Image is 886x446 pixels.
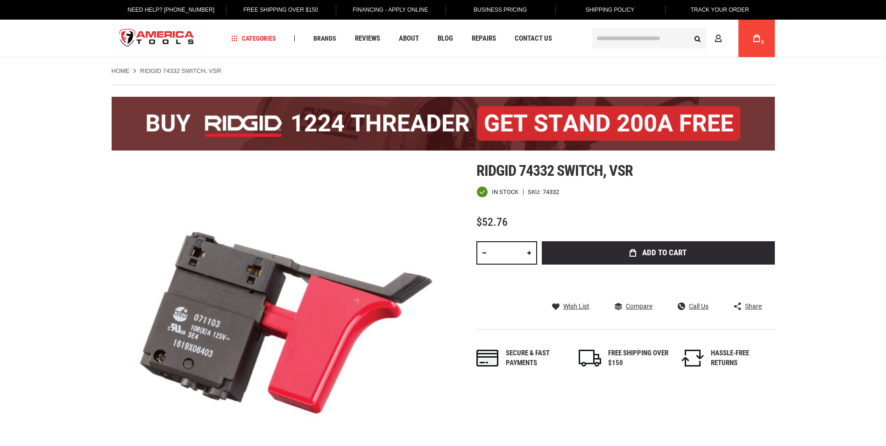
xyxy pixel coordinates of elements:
[395,32,423,45] a: About
[231,35,276,42] span: Categories
[112,67,130,75] a: Home
[351,32,384,45] a: Reviews
[355,35,380,42] span: Reviews
[642,249,687,257] span: Add to Cart
[748,20,766,57] a: 0
[313,35,336,42] span: Brands
[399,35,419,42] span: About
[140,67,221,74] strong: RIDGID 74332 SWITCH, VSR
[476,216,508,229] span: $52.76
[563,303,589,309] span: Wish List
[761,40,764,45] span: 0
[510,32,556,45] a: Contact Us
[540,267,777,295] iframe: Secure express checkout frame
[112,97,775,151] img: BOGO: Buy the RIDGID® 1224 Threader (26092), get the 92467 200A Stand FREE!
[472,35,496,42] span: Repairs
[506,348,567,368] div: Secure & fast payments
[227,32,280,45] a: Categories
[689,303,709,309] span: Call Us
[711,348,772,368] div: HASSLE-FREE RETURNS
[309,32,340,45] a: Brands
[678,302,709,310] a: Call Us
[745,303,762,309] span: Share
[515,35,552,42] span: Contact Us
[552,302,589,310] a: Wish List
[626,303,652,309] span: Compare
[528,189,543,195] strong: SKU
[542,241,775,265] button: Add to Cart
[112,21,202,56] img: America Tools
[112,21,202,56] a: store logo
[433,32,457,45] a: Blog
[681,350,704,367] img: returns
[438,35,453,42] span: Blog
[476,350,499,367] img: payments
[586,7,635,13] span: Shipping Policy
[689,29,707,47] button: Search
[468,32,500,45] a: Repairs
[476,186,518,198] div: Availability
[543,189,559,195] div: 74332
[608,348,669,368] div: FREE SHIPPING OVER $150
[579,350,601,367] img: shipping
[492,189,518,195] span: In stock
[476,162,633,180] span: Ridgid 74332 switch, vsr
[615,302,652,310] a: Compare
